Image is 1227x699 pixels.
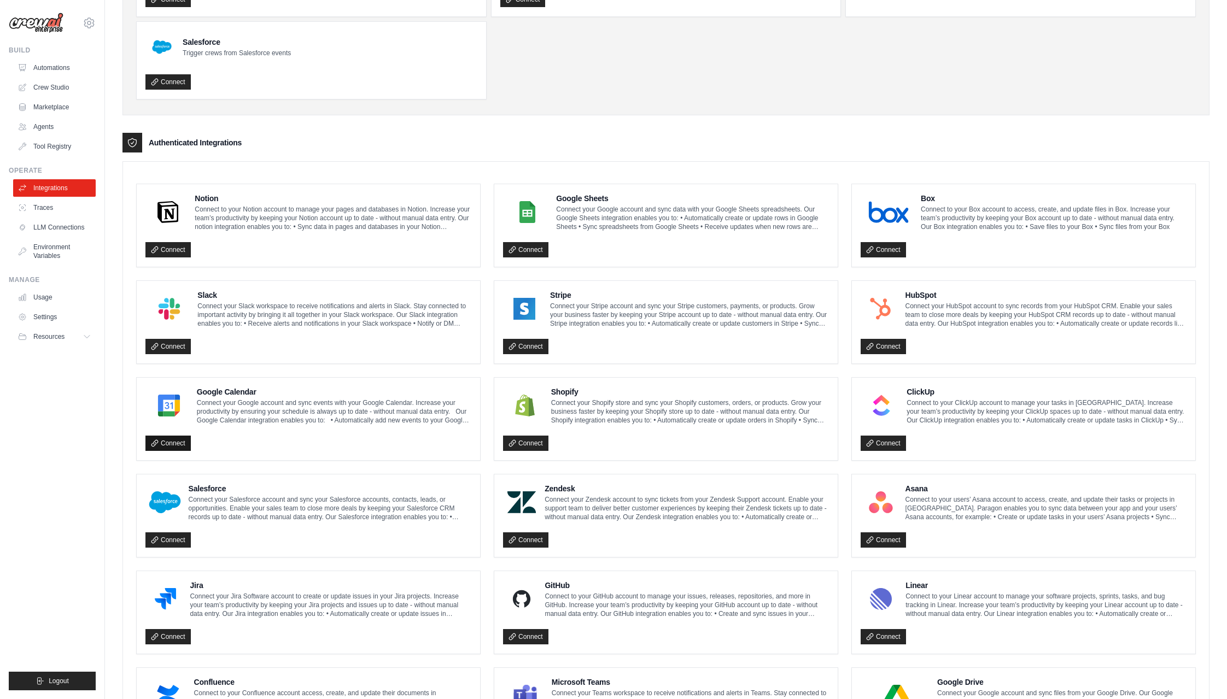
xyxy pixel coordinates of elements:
a: Connect [145,242,191,257]
p: Connect your HubSpot account to sync records from your HubSpot CRM. Enable your sales team to clo... [905,302,1187,328]
img: Salesforce Logo [149,491,181,513]
img: Notion Logo [149,201,187,223]
img: Google Sheets Logo [506,201,548,223]
h4: Asana [905,483,1187,494]
h4: HubSpot [905,290,1187,301]
h3: Authenticated Integrations [149,137,242,148]
a: Connect [503,339,548,354]
a: Connect [145,339,191,354]
a: Connect [145,74,191,90]
p: Connect your Shopify store and sync your Shopify customers, orders, or products. Grow your busine... [551,398,829,425]
img: GitHub Logo [506,588,537,610]
button: Logout [9,672,96,690]
a: Traces [13,199,96,216]
img: Asana Logo [864,491,898,513]
img: Jira Logo [149,588,182,610]
a: Environment Variables [13,238,96,265]
a: Connect [861,242,906,257]
div: Build [9,46,96,55]
div: Operate [9,166,96,175]
a: Connect [503,532,548,548]
h4: Salesforce [183,37,291,48]
img: Zendesk Logo [506,491,537,513]
h4: Slack [197,290,471,301]
img: Logo [9,13,63,33]
button: Resources [13,328,96,345]
p: Trigger crews from Salesforce events [183,49,291,57]
h4: Confluence [194,677,471,688]
div: Manage [9,275,96,284]
a: Connect [861,436,906,451]
p: Connect to your Notion account to manage your pages and databases in Notion. Increase your team’s... [195,205,471,231]
a: Connect [503,629,548,644]
h4: Google Sheets [556,193,829,204]
a: Agents [13,118,96,136]
a: Connect [861,339,906,354]
a: Integrations [13,179,96,197]
p: Connect your Salesforce account and sync your Salesforce accounts, contacts, leads, or opportunit... [189,495,471,521]
img: Linear Logo [864,588,898,610]
img: Google Calendar Logo [149,395,189,416]
p: Connect your Slack workspace to receive notifications and alerts in Slack. Stay connected to impo... [197,302,471,328]
p: Connect to your ClickUp account to manage your tasks in [GEOGRAPHIC_DATA]. Increase your team’s p... [907,398,1187,425]
span: Logout [49,677,69,685]
a: Connect [861,532,906,548]
h4: Google Calendar [197,386,471,397]
p: Connect your Jira Software account to create or update issues in your Jira projects. Increase you... [190,592,471,618]
a: Connect [503,242,548,257]
h4: GitHub [545,580,829,591]
p: Connect your Google account and sync data with your Google Sheets spreadsheets. Our Google Sheets... [556,205,829,231]
h4: Stripe [550,290,829,301]
p: Connect to your Linear account to manage your software projects, sprints, tasks, and bug tracking... [905,592,1187,618]
p: Connect your Stripe account and sync your Stripe customers, payments, or products. Grow your busi... [550,302,829,328]
img: HubSpot Logo [864,298,897,320]
img: Stripe Logo [506,298,542,320]
a: Usage [13,289,96,306]
h4: Notion [195,193,471,204]
h4: Google Drive [937,677,1187,688]
a: Automations [13,59,96,77]
h4: Jira [190,580,471,591]
img: Shopify Logo [506,395,544,416]
span: Resources [33,332,65,341]
a: Marketplace [13,98,96,116]
h4: Salesforce [189,483,471,494]
h4: Zendesk [545,483,829,494]
a: Crew Studio [13,79,96,96]
img: Salesforce Logo [149,34,175,60]
img: ClickUp Logo [864,395,899,416]
p: Connect your Google account and sync events with your Google Calendar. Increase your productivity... [197,398,471,425]
p: Connect to your GitHub account to manage your issues, releases, repositories, and more in GitHub.... [545,592,829,618]
a: Connect [503,436,548,451]
a: LLM Connections [13,219,96,236]
p: Connect to your users’ Asana account to access, create, and update their tasks or projects in [GE... [905,495,1187,521]
h4: Microsoft Teams [552,677,829,688]
h4: Shopify [551,386,829,397]
a: Connect [145,629,191,644]
p: Connect your Zendesk account to sync tickets from your Zendesk Support account. Enable your suppo... [545,495,829,521]
a: Connect [145,436,191,451]
img: Box Logo [864,201,913,223]
p: Connect to your Box account to access, create, and update files in Box. Increase your team’s prod... [921,205,1187,231]
h4: Box [921,193,1187,204]
h4: ClickUp [907,386,1187,397]
img: Slack Logo [149,298,190,320]
a: Settings [13,308,96,326]
a: Connect [145,532,191,548]
h4: Linear [905,580,1187,591]
a: Connect [861,629,906,644]
a: Tool Registry [13,138,96,155]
